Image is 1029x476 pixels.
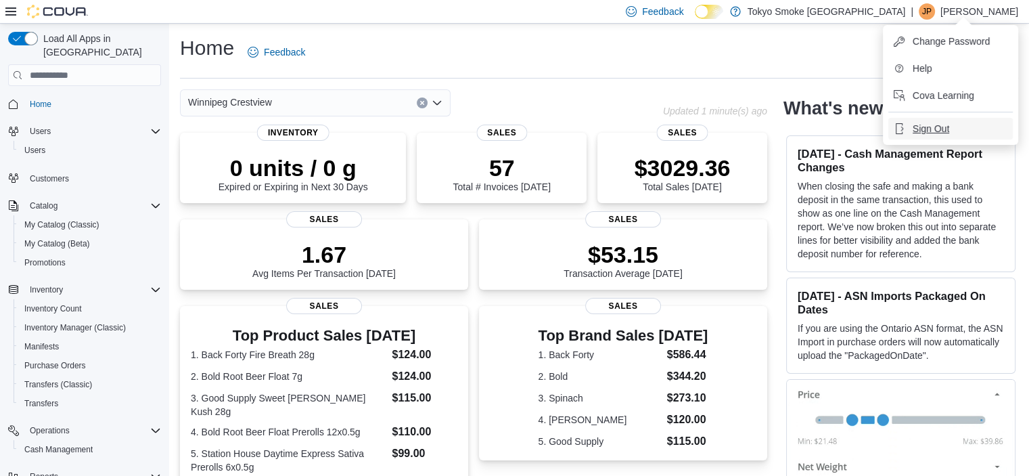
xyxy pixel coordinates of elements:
[913,62,932,75] span: Help
[911,3,913,20] p: |
[392,368,457,385] dd: $124.00
[3,122,166,141] button: Users
[913,89,974,102] span: Cova Learning
[539,370,662,383] dt: 2. Bold
[888,118,1013,139] button: Sign Out
[432,98,442,108] button: Open list of options
[476,125,527,141] span: Sales
[19,217,161,233] span: My Catalog (Classic)
[24,96,57,112] a: Home
[798,289,1004,316] h3: [DATE] - ASN Imports Packaged On Dates
[27,5,88,18] img: Cova
[3,94,166,114] button: Home
[539,413,662,427] dt: 4. [PERSON_NAME]
[24,123,56,139] button: Users
[19,255,161,271] span: Promotions
[24,145,45,156] span: Users
[30,284,63,295] span: Inventory
[242,39,311,66] a: Feedback
[913,35,990,48] span: Change Password
[3,196,166,215] button: Catalog
[14,215,166,234] button: My Catalog (Classic)
[188,94,272,110] span: Winnipeg Crestview
[30,173,69,184] span: Customers
[888,30,1013,52] button: Change Password
[564,241,683,279] div: Transaction Average [DATE]
[14,141,166,160] button: Users
[585,298,661,314] span: Sales
[24,423,75,439] button: Operations
[539,348,662,362] dt: 1. Back Forty
[24,282,68,298] button: Inventory
[24,322,126,333] span: Inventory Manager (Classic)
[19,395,64,412] a: Transfers
[30,126,51,137] span: Users
[24,360,86,371] span: Purchase Orders
[24,444,93,455] span: Cash Management
[24,257,66,268] span: Promotions
[14,337,166,356] button: Manifests
[19,320,131,336] a: Inventory Manager (Classic)
[24,303,82,314] span: Inventory Count
[748,3,906,20] p: Tokyo Smoke [GEOGRAPHIC_DATA]
[392,347,457,363] dd: $124.00
[19,255,71,271] a: Promotions
[19,339,161,355] span: Manifests
[24,95,161,112] span: Home
[264,45,305,59] span: Feedback
[24,282,161,298] span: Inventory
[191,328,457,344] h3: Top Product Sales [DATE]
[191,447,386,474] dt: 5. Station House Daytime Express Sativa Prerolls 6x0.5g
[919,3,935,20] div: Jonathan Penheiro
[219,154,368,181] p: 0 units / 0 g
[24,398,58,409] span: Transfers
[19,376,97,393] a: Transfers (Classic)
[180,35,234,62] h1: Home
[922,3,932,20] span: JP
[453,154,550,192] div: Total # Invoices [DATE]
[219,154,368,192] div: Expired or Expiring in Next 30 Days
[539,391,662,405] dt: 3. Spinach
[19,358,161,374] span: Purchase Orders
[24,423,161,439] span: Operations
[667,390,708,406] dd: $273.10
[19,301,161,317] span: Inventory Count
[564,241,683,268] p: $53.15
[940,3,1018,20] p: [PERSON_NAME]
[252,241,396,279] div: Avg Items Per Transaction [DATE]
[667,412,708,428] dd: $120.00
[657,125,708,141] span: Sales
[667,433,708,450] dd: $115.00
[19,395,161,412] span: Transfers
[453,154,550,181] p: 57
[19,236,161,252] span: My Catalog (Beta)
[798,179,1004,261] p: When closing the safe and making a bank deposit in the same transaction, this used to show as one...
[635,154,731,192] div: Total Sales [DATE]
[667,347,708,363] dd: $586.44
[24,123,161,139] span: Users
[30,200,58,211] span: Catalog
[191,391,386,418] dt: 3. Good Supply Sweet [PERSON_NAME] Kush 28g
[539,328,708,344] h3: Top Brand Sales [DATE]
[19,339,64,355] a: Manifests
[30,425,70,436] span: Operations
[286,211,362,228] span: Sales
[24,169,161,186] span: Customers
[539,435,662,448] dt: 5. Good Supply
[3,421,166,440] button: Operations
[19,376,161,393] span: Transfers (Classic)
[642,5,683,18] span: Feedback
[257,125,329,141] span: Inventory
[24,198,63,214] button: Catalog
[286,298,362,314] span: Sales
[14,318,166,337] button: Inventory Manager (Classic)
[19,142,161,158] span: Users
[14,375,166,394] button: Transfers (Classic)
[24,219,99,230] span: My Catalog (Classic)
[14,356,166,375] button: Purchase Orders
[695,19,695,20] span: Dark Mode
[19,217,105,233] a: My Catalog (Classic)
[24,379,92,390] span: Transfers (Classic)
[663,106,767,116] p: Updated 1 minute(s) ago
[888,85,1013,106] button: Cova Learning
